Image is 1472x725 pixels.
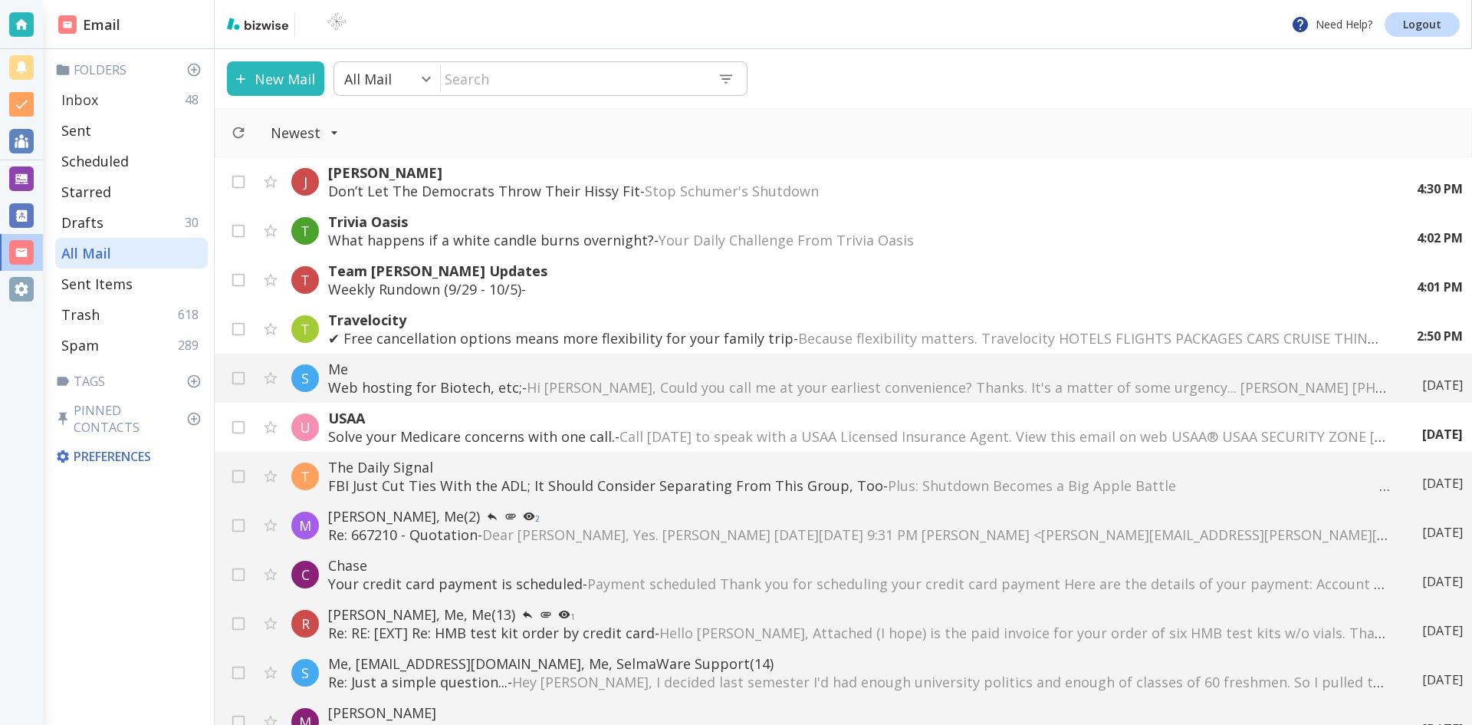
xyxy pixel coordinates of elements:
[659,231,1224,249] span: Your Daily Challenge From Trivia Oasis ‌ ‌ ‌ ‌ ‌ ‌ ‌ ‌ ‌ ‌ ‌ ‌ ‌ ‌ ‌ ‌ ‌ ‌ ‌ ‌ ‌ ‌ ‌ ‌ ‌ ‌ ‌ ‌ ‌ ...
[328,378,1391,397] p: Web hosting for Biotech, etc; -
[1422,475,1463,492] p: [DATE]
[1385,12,1460,37] a: Logout
[61,91,98,109] p: Inbox
[1422,573,1463,590] p: [DATE]
[328,213,1386,231] p: Trivia Oasis
[301,615,310,633] p: R
[178,306,205,323] p: 618
[255,116,354,150] button: Filter
[1422,524,1463,541] p: [DATE]
[1417,180,1463,197] p: 4:30 PM
[55,373,208,390] p: Tags
[535,515,540,522] p: 2
[1403,19,1441,30] p: Logout
[328,427,1391,446] p: Solve your Medicare concerns with one call. -
[328,262,1386,280] p: Team [PERSON_NAME] Updates
[185,214,205,231] p: 30
[185,91,205,108] p: 48
[55,61,208,78] p: Folders
[301,12,372,37] img: BioTech International
[225,119,252,147] button: Refresh
[55,299,208,330] div: Trash618
[328,556,1391,575] p: Chase
[1417,278,1463,295] p: 4:01 PM
[58,15,120,35] h2: Email
[328,409,1391,427] p: USAA
[61,213,103,232] p: Drafts
[328,704,1391,722] p: [PERSON_NAME]
[328,605,1391,624] p: [PERSON_NAME], Me, Me (13)
[55,269,208,299] div: Sent Items
[55,115,208,146] div: Sent
[301,664,309,682] p: S
[1417,229,1463,246] p: 4:02 PM
[328,654,1391,673] p: Me, [EMAIL_ADDRESS][DOMAIN_NAME], Me, SelmaWare Support (14)
[328,526,1391,544] p: Re: 667210 - Quotation -
[441,63,705,94] input: Search
[328,231,1386,249] p: What happens if a white candle burns overnight? -
[301,369,309,387] p: S
[227,18,288,30] img: bizwise
[328,182,1386,200] p: Don’t Let The Democrats Throw Their Hissy Fit -
[55,176,208,207] div: Starred
[299,516,311,535] p: M
[328,280,1386,298] p: Weekly Rundown (9/29 - 10/5) -
[55,146,208,176] div: Scheduled
[328,329,1386,348] p: ✔ Free cancellation options means more flexibility for your family trip -
[517,507,546,526] button: 2
[300,418,310,437] p: U
[645,182,1152,200] span: Stop Schumer's Shutdown ‌ ‌ ‌ ‌ ‌ ‌ ‌ ‌ ‌ ‌ ‌ ‌ ‌ ‌ ‌ ‌ ‌ ‌ ‌ ‌ ‌ ‌ ‌ ‌ ‌ ‌ ‌ ‌ ‌ ‌ ‌ ‌ ‌ ‌ ‌ ‌ ‌...
[526,280,909,298] span: ‌ ͏ ‌ ͏ ‌ ͏ ‌ ͏ ‌ ͏ ‌ ͏ ‌ ͏ ‌ ‌ ͏ ‌ ͏ ‌ ͏ ‌ ͏ ‌ ͏ ‌ ͏ ‌ ͏ ‌ ‌ ͏ ‌ ͏ ‌ ͏ ‌ ͏ ‌ ͏ ‌ ͏ ‌ ͏ ‌ ‌ ͏ ‌ ͏...
[328,458,1391,476] p: The Daily Signal
[1291,15,1372,34] p: Need Help?
[301,320,310,338] p: T
[1422,426,1463,443] p: [DATE]
[570,613,575,621] p: 1
[304,173,307,191] p: J
[55,207,208,238] div: Drafts30
[61,244,111,262] p: All Mail
[328,507,1391,526] p: [PERSON_NAME], Me (2)
[301,565,310,584] p: C
[55,238,208,269] div: All Mail
[301,271,310,289] p: T
[328,673,1391,691] p: Re: Just a simple question... -
[178,337,205,354] p: 289
[328,163,1386,182] p: [PERSON_NAME]
[55,448,205,465] p: Preferences
[1422,377,1463,394] p: [DATE]
[1422,622,1463,639] p: [DATE]
[61,183,111,201] p: Starred
[344,70,392,88] p: All Mail
[328,311,1386,329] p: Travelocity
[1417,328,1463,344] p: 2:50 PM
[328,624,1391,642] p: Re: RE: [EXT] Re: HMB test kit order by credit card -
[61,275,133,293] p: Sent Items
[55,402,208,436] p: Pinned Contacts
[1422,671,1463,688] p: [DATE]
[61,121,91,140] p: Sent
[61,152,129,170] p: Scheduled
[227,61,324,96] button: New Mail
[55,84,208,115] div: Inbox48
[552,605,581,624] button: 1
[55,330,208,361] div: Spam289
[301,467,310,486] p: T
[328,476,1391,495] p: FBI Just Cut Ties With the ADL; It Should Consider Separating From This Group, Too -
[328,360,1391,378] p: Me
[58,15,77,34] img: DashboardSidebarEmail.svg
[61,336,99,354] p: Spam
[301,222,310,240] p: T
[328,575,1391,593] p: Your credit card payment is scheduled -
[61,305,100,324] p: Trash
[52,442,208,471] div: Preferences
